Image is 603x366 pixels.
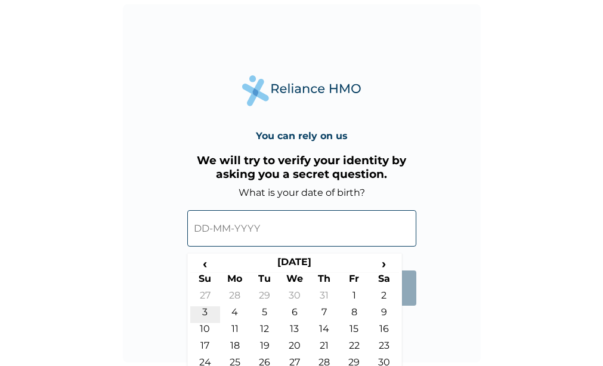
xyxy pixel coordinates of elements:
[310,290,339,306] td: 31
[369,273,399,290] th: Sa
[250,323,280,340] td: 12
[310,273,339,290] th: Th
[369,323,399,340] td: 16
[280,323,310,340] td: 13
[369,306,399,323] td: 9
[369,256,399,271] span: ›
[220,306,250,323] td: 4
[190,290,220,306] td: 27
[190,256,220,271] span: ‹
[369,340,399,356] td: 23
[239,187,365,198] label: What is your date of birth?
[310,323,339,340] td: 14
[339,306,369,323] td: 8
[187,153,416,181] h3: We will try to verify your identity by asking you a secret question.
[339,273,369,290] th: Fr
[220,290,250,306] td: 28
[339,340,369,356] td: 22
[369,290,399,306] td: 2
[242,75,361,106] img: Reliance Health's Logo
[310,340,339,356] td: 21
[250,290,280,306] td: 29
[220,340,250,356] td: 18
[250,306,280,323] td: 5
[310,306,339,323] td: 7
[280,290,310,306] td: 30
[190,323,220,340] td: 10
[339,323,369,340] td: 15
[280,273,310,290] th: We
[250,273,280,290] th: Tu
[190,306,220,323] td: 3
[220,256,369,273] th: [DATE]
[280,306,310,323] td: 6
[339,290,369,306] td: 1
[190,273,220,290] th: Su
[190,340,220,356] td: 17
[187,210,416,247] input: DD-MM-YYYY
[220,323,250,340] td: 11
[250,340,280,356] td: 19
[256,130,348,142] h4: You can rely on us
[280,340,310,356] td: 20
[220,273,250,290] th: Mo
